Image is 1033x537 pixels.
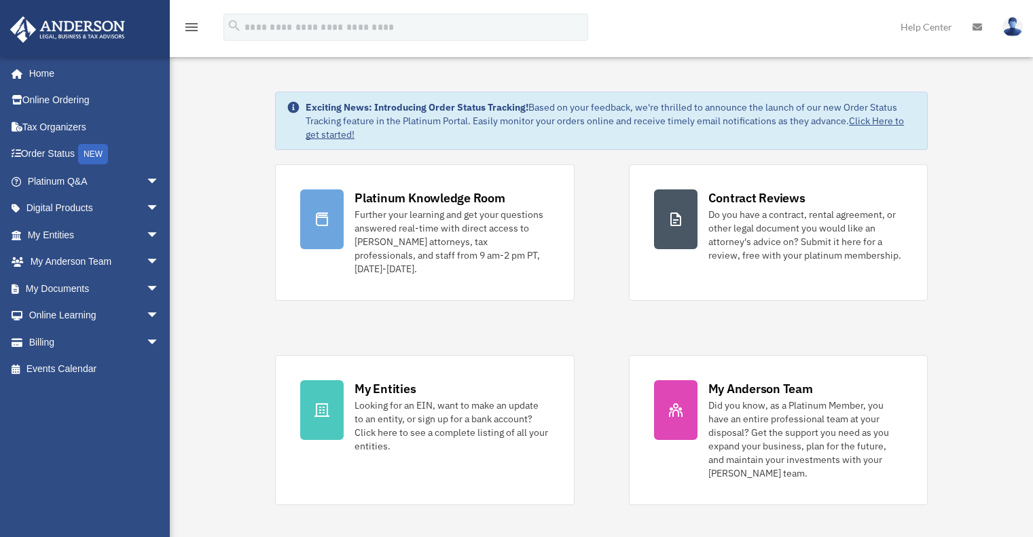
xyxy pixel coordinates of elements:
a: Tax Organizers [10,113,180,141]
a: Platinum Knowledge Room Further your learning and get your questions answered real-time with dire... [275,164,574,301]
i: search [227,18,242,33]
div: Based on your feedback, we're thrilled to announce the launch of our new Order Status Tracking fe... [306,100,916,141]
a: My Anderson Team Did you know, as a Platinum Member, you have an entire professional team at your... [629,355,928,505]
img: Anderson Advisors Platinum Portal [6,16,129,43]
div: Looking for an EIN, want to make an update to an entity, or sign up for a bank account? Click her... [355,399,549,453]
span: arrow_drop_down [146,329,173,356]
span: arrow_drop_down [146,168,173,196]
a: Order StatusNEW [10,141,180,168]
a: Home [10,60,173,87]
a: My Documentsarrow_drop_down [10,275,180,302]
a: Click Here to get started! [306,115,904,141]
div: Contract Reviews [708,189,805,206]
div: Platinum Knowledge Room [355,189,505,206]
div: NEW [78,144,108,164]
div: Further your learning and get your questions answered real-time with direct access to [PERSON_NAM... [355,208,549,276]
a: Billingarrow_drop_down [10,329,180,356]
span: arrow_drop_down [146,302,173,330]
a: My Entitiesarrow_drop_down [10,221,180,248]
a: My Anderson Teamarrow_drop_down [10,248,180,276]
strong: Exciting News: Introducing Order Status Tracking! [306,101,528,113]
div: Did you know, as a Platinum Member, you have an entire professional team at your disposal? Get th... [708,399,903,480]
a: Platinum Q&Aarrow_drop_down [10,168,180,195]
div: My Entities [355,380,416,397]
a: Events Calendar [10,356,180,383]
img: User Pic [1002,17,1023,37]
span: arrow_drop_down [146,195,173,223]
a: Digital Productsarrow_drop_down [10,195,180,222]
a: Contract Reviews Do you have a contract, rental agreement, or other legal document you would like... [629,164,928,301]
span: arrow_drop_down [146,248,173,276]
a: Online Ordering [10,87,180,114]
a: My Entities Looking for an EIN, want to make an update to an entity, or sign up for a bank accoun... [275,355,574,505]
i: menu [183,19,200,35]
div: Do you have a contract, rental agreement, or other legal document you would like an attorney's ad... [708,208,903,262]
span: arrow_drop_down [146,275,173,303]
div: My Anderson Team [708,380,813,397]
a: Online Learningarrow_drop_down [10,302,180,329]
span: arrow_drop_down [146,221,173,249]
a: menu [183,24,200,35]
